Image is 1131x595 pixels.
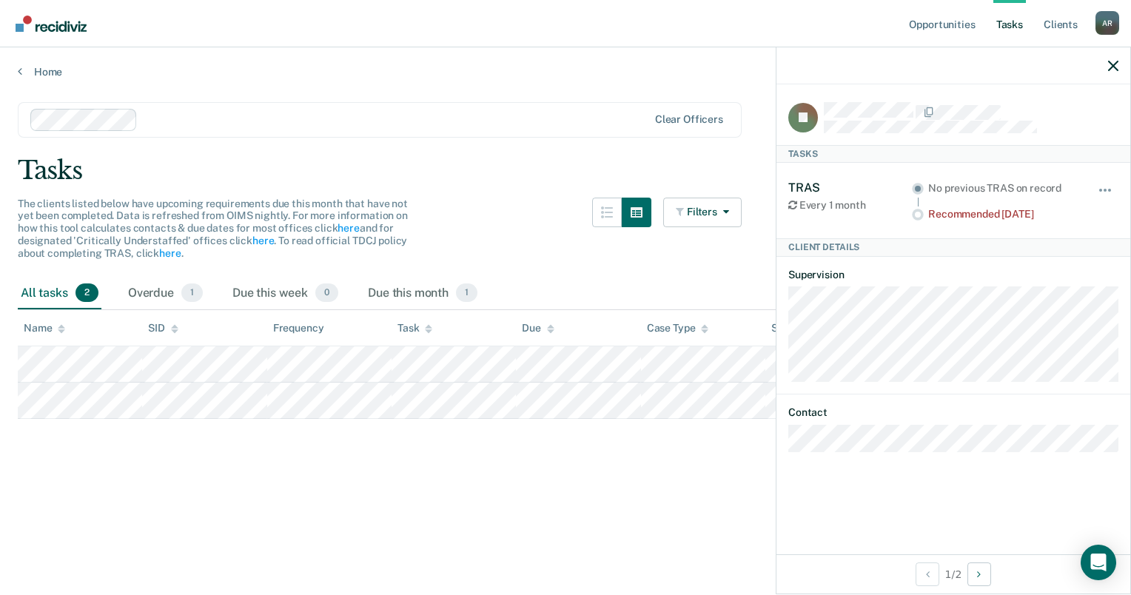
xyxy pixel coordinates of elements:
[1095,11,1119,35] div: A R
[788,181,912,195] div: TRAS
[18,155,1113,186] div: Tasks
[397,322,432,335] div: Task
[18,278,101,310] div: All tasks
[159,247,181,259] a: here
[928,182,1077,195] div: No previous TRAS on record
[522,322,554,335] div: Due
[776,554,1130,594] div: 1 / 2
[776,145,1130,163] div: Tasks
[24,322,65,335] div: Name
[1095,11,1119,35] button: Profile dropdown button
[771,322,868,335] div: Supervision Level
[788,199,912,212] div: Every 1 month
[655,113,723,126] div: Clear officers
[148,322,178,335] div: SID
[916,562,939,586] button: Previous Client
[273,322,324,335] div: Frequency
[456,283,477,303] span: 1
[365,278,480,310] div: Due this month
[647,322,709,335] div: Case Type
[788,406,1118,419] dt: Contact
[788,269,1118,281] dt: Supervision
[315,283,338,303] span: 0
[18,65,1113,78] a: Home
[18,198,408,259] span: The clients listed below have upcoming requirements due this month that have not yet been complet...
[125,278,206,310] div: Overdue
[252,235,274,246] a: here
[1081,545,1116,580] div: Open Intercom Messenger
[229,278,341,310] div: Due this week
[338,222,359,234] a: here
[181,283,203,303] span: 1
[967,562,991,586] button: Next Client
[776,238,1130,256] div: Client Details
[75,283,98,303] span: 2
[663,198,742,227] button: Filters
[16,16,87,32] img: Recidiviz
[928,208,1077,221] div: Recommended [DATE]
